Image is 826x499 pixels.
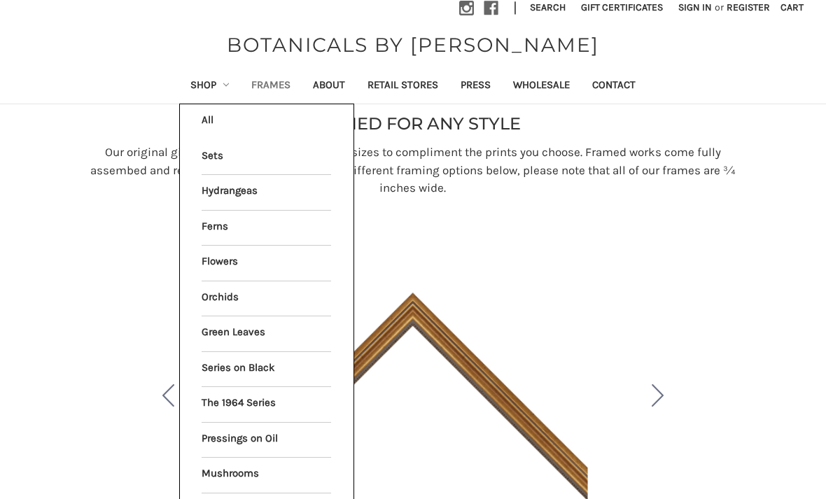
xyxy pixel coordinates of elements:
[356,69,449,104] a: Retail Stores
[202,458,331,493] a: Mushrooms
[202,211,331,246] a: Ferns
[202,423,331,458] a: Pressings on Oil
[202,352,331,387] a: Series on Black
[780,1,804,13] span: Cart
[150,338,186,456] button: Go to slide 9
[202,281,331,316] a: Orchids
[202,316,331,351] a: Green Leaves
[202,140,331,175] a: Sets
[449,69,502,104] a: Press
[240,69,302,104] a: Frames
[502,69,581,104] a: Wholesale
[306,111,521,136] p: FRAMED FOR ANY STYLE
[179,69,241,104] a: Shop
[302,69,356,104] a: About
[220,30,606,59] a: BOTANICALS BY [PERSON_NAME]
[202,387,331,422] a: The 1964 Series
[640,338,676,456] button: Go to slide 2
[76,143,750,197] p: Our original giclée prints can be framed in all sizes to compliment the prints you choose. Framed...
[581,69,647,104] a: Contact
[202,175,331,210] a: Hydrangeas
[202,246,331,281] a: Flowers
